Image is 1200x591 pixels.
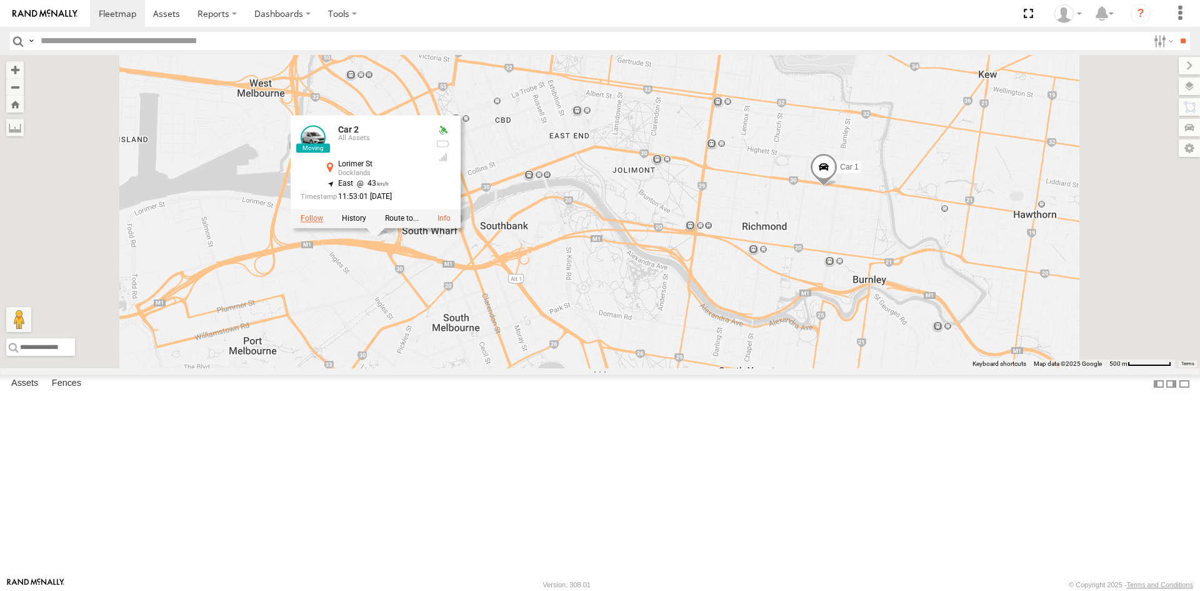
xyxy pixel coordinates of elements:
[1050,4,1086,23] div: Tony Vamvakitis
[6,96,24,113] button: Zoom Home
[385,214,419,223] label: Route To Location
[5,375,44,393] label: Assets
[1034,360,1102,367] span: Map data ©2025 Google
[1178,375,1191,393] label: Hide Summary Table
[1109,360,1127,367] span: 500 m
[338,169,426,177] div: Docklands
[353,179,389,188] span: 43
[26,32,36,50] label: Search Query
[338,134,426,142] div: All Assets
[436,152,451,162] div: GSM Signal = 4
[543,581,591,588] div: Version: 308.01
[338,160,426,168] div: Lorimer St
[6,78,24,96] button: Zoom out
[1069,581,1193,588] div: © Copyright 2025 -
[6,61,24,78] button: Zoom in
[1131,4,1151,24] i: ?
[12,9,77,18] img: rand-logo.svg
[1149,32,1176,50] label: Search Filter Options
[338,124,359,134] a: Car 2
[6,307,31,332] button: Drag Pegman onto the map to open Street View
[437,214,451,223] a: View Asset Details
[301,125,326,150] a: View Asset Details
[1165,375,1177,393] label: Dock Summary Table to the Right
[1181,361,1194,366] a: Terms (opens in new tab)
[840,162,858,171] span: Car 1
[301,193,426,201] div: Date/time of location update
[436,139,451,149] div: No battery health information received from this device.
[342,214,366,223] label: View Asset History
[1106,360,1175,368] button: Map Scale: 500 m per 66 pixels
[972,360,1026,368] button: Keyboard shortcuts
[1127,581,1193,588] a: Terms and Conditions
[436,125,451,135] div: Valid GPS Fix
[301,214,323,223] label: Realtime tracking of Asset
[1152,375,1165,393] label: Dock Summary Table to the Left
[338,179,353,188] span: East
[1179,139,1200,157] label: Map Settings
[46,375,87,393] label: Fences
[6,119,24,136] label: Measure
[7,578,64,591] a: Visit our Website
